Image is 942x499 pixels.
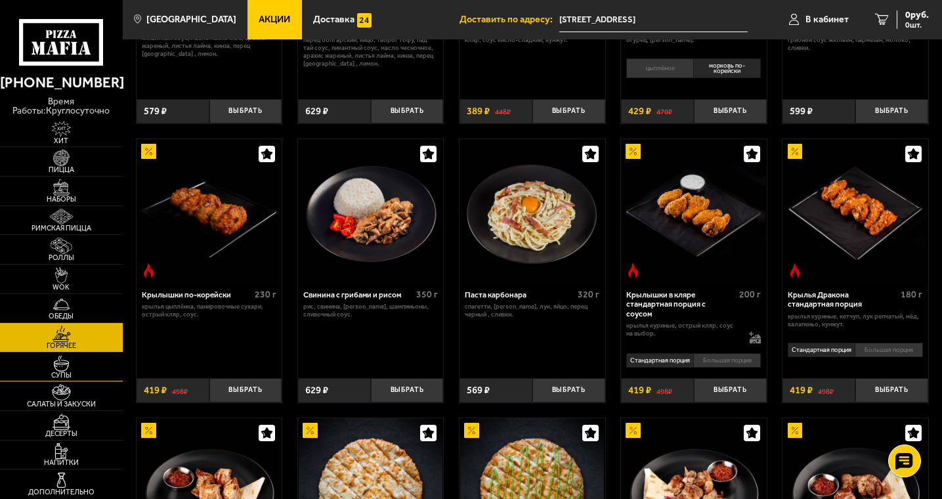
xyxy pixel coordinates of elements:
img: Паста карбонара [460,139,604,283]
span: Россия, Санкт-Петербург, Октябрьская набережная, 80к3 [559,8,748,32]
img: Акционный [788,423,802,437]
span: 320 г [578,289,599,300]
s: 448 ₽ [495,106,511,116]
button: Выбрать [694,378,767,402]
p: креветка тигровая, лапша рисовая, морковь, перец болгарский, яйцо, творог тофу, пад тай соус, пик... [303,28,438,68]
s: 498 ₽ [818,385,834,395]
li: Стандартная порция [626,353,693,368]
img: Акционный [464,423,479,437]
span: 419 ₽ [790,385,813,395]
button: Выбрать [371,99,444,123]
p: крылья цыплёнка, панировочные сухари, острый кляр, соус. [142,303,276,318]
img: Острое блюдо [788,263,802,278]
span: 0 шт. [905,21,929,29]
img: Острое блюдо [626,263,640,278]
img: Свинина с грибами и рисом [299,139,442,283]
span: 629 ₽ [305,106,328,116]
span: 579 ₽ [144,106,167,116]
li: морковь по-корейски [693,58,761,77]
span: 419 ₽ [144,385,167,395]
span: 230 г [255,289,276,300]
img: Акционный [141,423,156,437]
a: Свинина с грибами и рисом [298,139,444,283]
span: Доставить по адресу: [460,15,559,24]
button: Выбрать [694,99,767,123]
img: Крылышки в кляре стандартная порция c соусом [622,139,765,283]
span: 180 г [901,289,922,300]
div: Крылышки в кляре стандартная порция c соусом [626,290,736,318]
a: АкционныйОстрое блюдоКрылья Дракона стандартная порция [782,139,928,283]
div: Крылья Дракона стандартная порция [788,290,897,309]
a: Паста карбонара [460,139,605,283]
s: 498 ₽ [172,385,188,395]
button: Выбрать [855,99,928,123]
div: Паста карбонара [465,290,574,299]
s: 498 ₽ [656,385,672,395]
a: АкционныйОстрое блюдоКрылышки в кляре стандартная порция c соусом [621,139,767,283]
span: 350 г [416,289,438,300]
p: крылья куриные, кетчуп, лук репчатый, мёд, халапеньо, кунжут. [788,313,922,328]
li: цыплёнок [626,58,693,77]
li: Большая порция [855,343,922,357]
div: Крылышки по-корейски [142,290,251,299]
div: 0 [782,339,928,371]
button: Выбрать [371,378,444,402]
img: 15daf4d41897b9f0e9f617042186c801.svg [357,13,372,28]
div: Свинина с грибами и рисом [303,290,413,299]
s: 470 ₽ [656,106,672,116]
img: Акционный [303,423,317,437]
span: 0 руб. [905,11,929,20]
span: Доставка [313,15,354,24]
button: Выбрать [532,99,605,123]
img: Акционный [626,144,640,158]
li: Стандартная порция [788,343,855,357]
p: спагетти, [PERSON_NAME], лук, яйцо, перец черный , сливки. [465,303,599,318]
span: Акции [259,15,290,24]
span: 419 ₽ [628,385,651,395]
p: цыпленок, лапша удон, вешенки жареные, грибной соус Жюльен, пармезан, молоко, сливки. [788,28,922,52]
img: Акционный [626,423,640,437]
p: рис, свинина, [PERSON_NAME], шампиньоны, сливочный соус. [303,303,438,318]
button: Выбрать [209,99,282,123]
img: Акционный [141,144,156,158]
button: Выбрать [855,378,928,402]
img: Акционный [788,144,802,158]
span: 599 ₽ [790,106,813,116]
img: Крылышки по-корейски [137,139,281,283]
p: крылья куриные, острый кляр, соус на выбор. [626,322,739,337]
span: 629 ₽ [305,385,328,395]
button: Выбрать [532,378,605,402]
button: Выбрать [209,378,282,402]
div: 0 [621,55,767,92]
img: Крылья Дракона стандартная порция [783,139,927,283]
span: 429 ₽ [628,106,651,116]
span: В кабинет [805,15,849,24]
input: Ваш адрес доставки [559,8,748,32]
span: 389 ₽ [467,106,490,116]
span: [GEOGRAPHIC_DATA] [146,15,236,24]
li: Большая порция [693,353,761,368]
a: АкционныйОстрое блюдоКрылышки по-корейски [137,139,282,283]
span: 200 г [739,289,761,300]
img: Острое блюдо [141,263,156,278]
span: 569 ₽ [467,385,490,395]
